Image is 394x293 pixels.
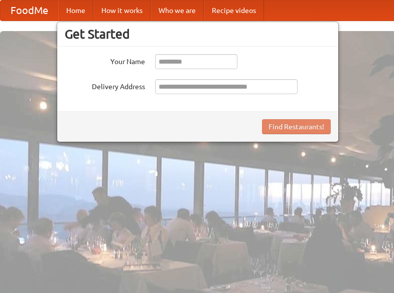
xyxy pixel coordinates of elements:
[1,1,58,21] a: FoodMe
[151,1,204,21] a: Who we are
[262,119,331,134] button: Find Restaurants!
[58,1,93,21] a: Home
[65,79,145,92] label: Delivery Address
[65,54,145,67] label: Your Name
[65,27,331,42] h3: Get Started
[204,1,264,21] a: Recipe videos
[93,1,151,21] a: How it works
